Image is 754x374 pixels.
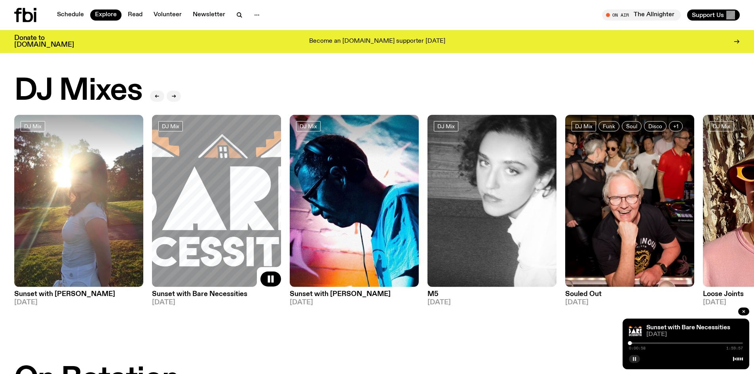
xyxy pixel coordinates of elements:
span: DJ Mix [437,123,455,129]
a: Newsletter [188,9,230,21]
span: 1:59:57 [726,346,743,350]
a: DJ Mix [158,121,183,131]
a: DJ Mix [296,121,321,131]
span: Funk [603,123,615,129]
h3: Sunset with Bare Necessities [152,291,281,298]
a: Sunset with [PERSON_NAME][DATE] [14,287,143,306]
p: Become an [DOMAIN_NAME] supporter [DATE] [309,38,445,45]
a: Sunset with Bare Necessities[DATE] [152,287,281,306]
img: Simon Caldwell stands side on, looking downwards. He has headphones on. Behind him is a brightly ... [290,115,419,287]
span: 0:00:58 [629,346,646,350]
span: [DATE] [427,299,556,306]
a: Volunteer [149,9,186,21]
h3: Sunset with [PERSON_NAME] [290,291,419,298]
a: Sunset with Bare Necessities [646,325,730,331]
a: Soul [622,121,642,131]
h3: M5 [427,291,556,298]
h3: Donate to [DOMAIN_NAME] [14,35,74,48]
span: Support Us [692,11,724,19]
a: DJ Mix [21,121,45,131]
a: Explore [90,9,122,21]
span: [DATE] [646,332,743,338]
a: DJ Mix [572,121,596,131]
a: Souled Out[DATE] [565,287,694,306]
button: +1 [669,121,683,131]
button: On AirThe Allnighter [602,9,681,21]
a: Schedule [52,9,89,21]
span: [DATE] [152,299,281,306]
span: [DATE] [290,299,419,306]
span: Soul [626,123,637,129]
a: Disco [644,121,667,131]
span: [DATE] [565,299,694,306]
span: DJ Mix [162,123,179,129]
img: Bare Necessities [629,325,642,338]
h3: Souled Out [565,291,694,298]
a: M5[DATE] [427,287,556,306]
a: DJ Mix [434,121,458,131]
a: Funk [598,121,619,131]
h3: Sunset with [PERSON_NAME] [14,291,143,298]
span: [DATE] [14,299,143,306]
button: Support Us [687,9,740,21]
span: Disco [648,123,662,129]
span: DJ Mix [24,123,42,129]
a: Sunset with [PERSON_NAME][DATE] [290,287,419,306]
h2: DJ Mixes [14,76,142,106]
span: DJ Mix [300,123,317,129]
span: DJ Mix [575,123,593,129]
img: A black and white photo of Lilly wearing a white blouse and looking up at the camera. [427,115,556,287]
a: DJ Mix [709,121,734,131]
span: +1 [673,123,678,129]
span: DJ Mix [713,123,730,129]
a: Read [123,9,147,21]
